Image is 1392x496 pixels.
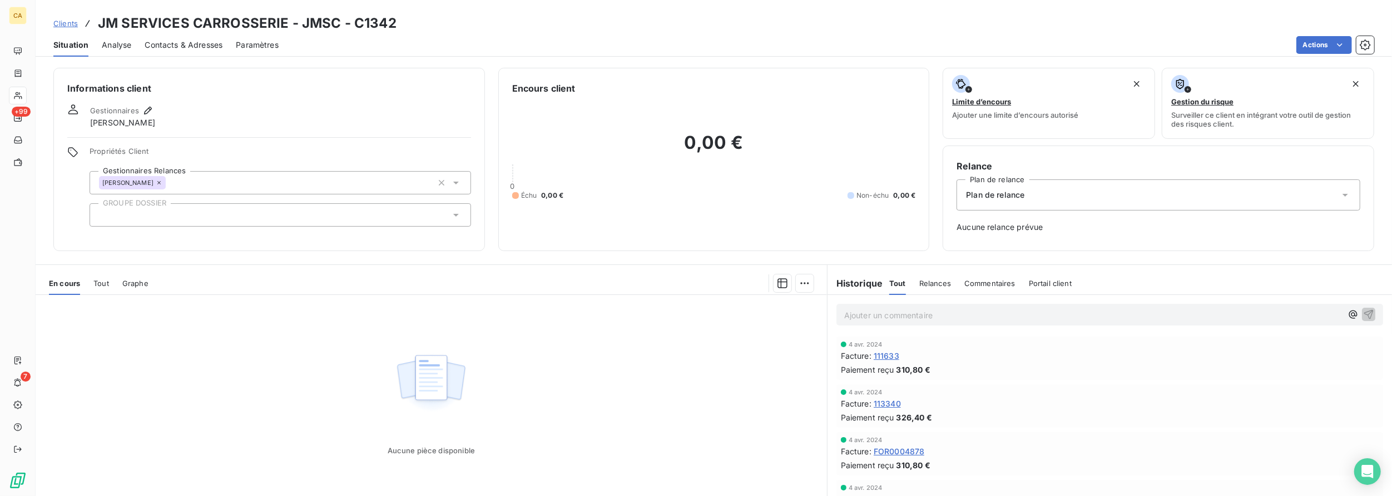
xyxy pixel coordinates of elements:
span: Tout [889,279,906,288]
span: 4 avr. 2024 [849,437,883,443]
span: Paiement reçu [841,364,894,375]
span: [PERSON_NAME] [90,117,155,128]
span: 4 avr. 2024 [849,341,883,348]
h3: JM SERVICES CARROSSERIE - JMSC - C1342 [98,13,397,33]
span: Limite d’encours [952,97,1011,106]
span: Analyse [102,39,131,51]
span: Portail client [1029,279,1072,288]
span: Relances [919,279,951,288]
span: 0,00 € [541,191,563,201]
span: Propriétés Client [90,147,471,162]
span: Situation [53,39,88,51]
input: Ajouter une valeur [99,210,108,220]
span: Aucune relance prévue [957,222,1360,233]
button: Gestion du risqueSurveiller ce client en intégrant votre outil de gestion des risques client. [1162,68,1374,139]
span: Paiement reçu [841,412,894,423]
span: Gestion du risque [1171,97,1234,106]
span: 0 [511,182,515,191]
span: Commentaires [964,279,1015,288]
span: 111633 [874,350,899,362]
img: Logo LeanPay [9,472,27,489]
a: Clients [53,18,78,29]
span: Non-échu [856,191,889,201]
span: +99 [12,107,31,117]
span: En cours [49,279,80,288]
span: 7 [21,372,31,382]
div: Open Intercom Messenger [1354,458,1381,485]
h6: Informations client [67,82,471,95]
span: Graphe [122,279,148,288]
span: 0,00 € [893,191,915,201]
span: 326,40 € [896,412,932,423]
span: Surveiller ce client en intégrant votre outil de gestion des risques client. [1171,111,1365,128]
span: Tout [93,279,109,288]
span: Gestionnaires [90,106,139,115]
span: FOR0004878 [874,445,925,457]
span: Plan de relance [966,189,1024,201]
button: Actions [1296,36,1352,54]
a: +99 [9,109,26,127]
span: Facture : [841,398,871,409]
span: Contacts & Adresses [145,39,222,51]
span: Échu [521,191,537,201]
span: 4 avr. 2024 [849,389,883,395]
h2: 0,00 € [512,132,916,165]
span: Facture : [841,350,871,362]
img: Empty state [395,349,467,418]
span: Clients [53,19,78,28]
span: Paramètres [236,39,279,51]
span: Paiement reçu [841,459,894,471]
span: Facture : [841,445,871,457]
span: [PERSON_NAME] [102,179,153,186]
h6: Encours client [512,82,576,95]
h6: Historique [828,277,883,290]
span: Ajouter une limite d’encours autorisé [952,111,1078,119]
h6: Relance [957,159,1360,173]
button: Limite d’encoursAjouter une limite d’encours autorisé [943,68,1155,139]
span: 310,80 € [896,459,930,471]
span: 4 avr. 2024 [849,484,883,491]
input: Ajouter une valeur [166,178,175,188]
span: Aucune pièce disponible [388,446,475,455]
div: CA [9,7,27,24]
span: 310,80 € [896,364,930,375]
span: 113340 [874,398,901,409]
